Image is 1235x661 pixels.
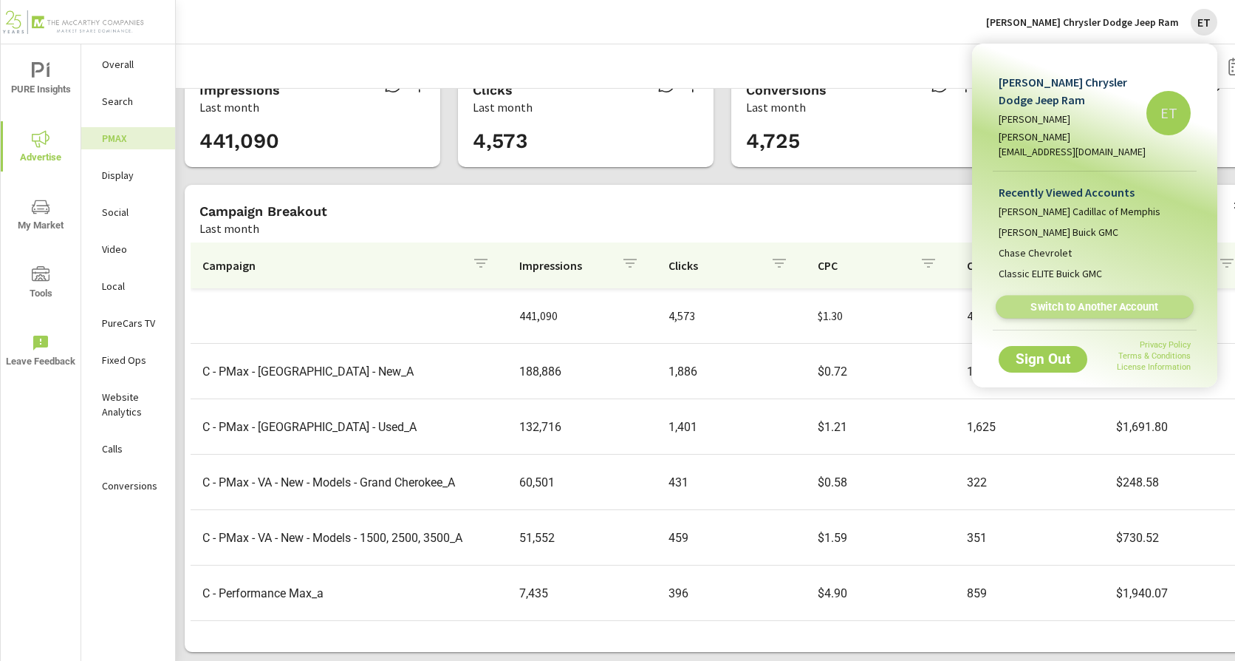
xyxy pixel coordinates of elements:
[999,73,1146,109] p: [PERSON_NAME] Chrysler Dodge Jeep Ram
[996,296,1194,319] a: Switch to Another Account
[1118,351,1191,361] a: Terms & Conditions
[999,266,1102,281] span: Classic ELITE Buick GMC
[999,346,1087,373] button: Sign Out
[1004,300,1185,314] span: Switch to Another Account
[999,225,1118,240] span: [PERSON_NAME] Buick GMC
[1140,340,1191,350] a: Privacy Policy
[999,204,1160,219] span: [PERSON_NAME] Cadillac of Memphis
[999,112,1146,126] p: [PERSON_NAME]
[1117,362,1191,372] a: License Information
[1010,353,1075,366] span: Sign Out
[999,129,1146,159] p: [PERSON_NAME][EMAIL_ADDRESS][DOMAIN_NAME]
[999,245,1072,260] span: Chase Chevrolet
[1146,91,1191,135] div: ET
[999,183,1191,201] p: Recently Viewed Accounts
